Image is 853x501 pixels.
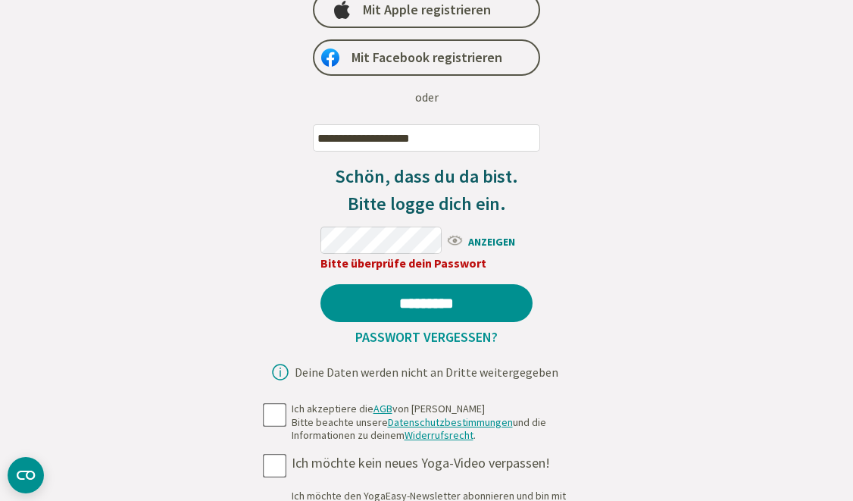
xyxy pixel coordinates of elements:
span: Mit Apple registrieren [363,1,491,19]
div: oder [415,88,439,106]
a: Mit Facebook registrieren [313,39,540,76]
div: Bitte überprüfe dein Passwort [320,254,533,272]
div: Ich akzeptiere die von [PERSON_NAME] Bitte beachte unsere und die Informationen zu deinem . [292,402,587,443]
span: Mit Facebook registrieren [352,49,502,67]
div: Deine Daten werden nicht an Dritte weitergegeben [295,366,558,378]
a: AGB [373,402,392,415]
a: Datenschutzbestimmungen [388,415,513,429]
h3: Schön, dass du da bist. Bitte logge dich ein. [320,163,533,218]
div: Ich möchte kein neues Yoga-Video verpassen! [292,455,587,472]
a: Widerrufsrecht [405,428,473,442]
span: ANZEIGEN [445,231,533,250]
a: Passwort vergessen? [349,328,504,346]
button: CMP-Widget öffnen [8,457,44,493]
